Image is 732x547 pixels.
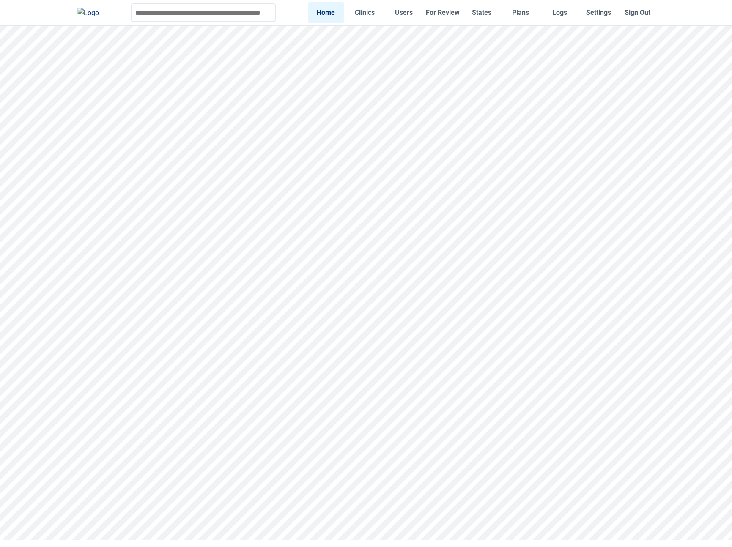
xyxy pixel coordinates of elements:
a: Home [308,2,344,23]
a: Users [386,2,422,23]
a: States [464,2,499,23]
a: For Review [425,2,461,23]
a: Settings [581,2,616,23]
button: Sign Out [620,2,655,23]
img: Logo [77,8,99,18]
a: Logs [542,2,577,23]
a: Clinics [347,2,383,23]
a: Plans [503,2,538,23]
